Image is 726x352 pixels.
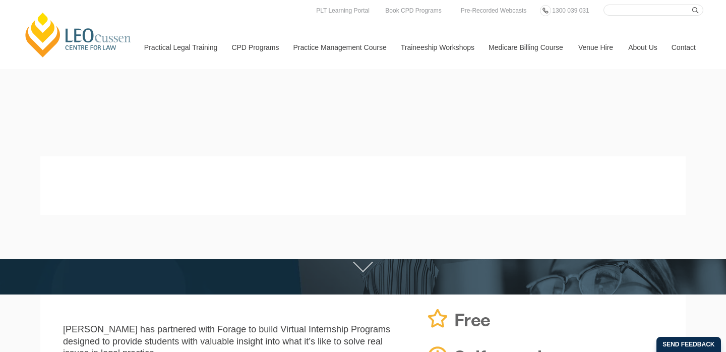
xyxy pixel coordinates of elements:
a: CPD Programs [224,26,285,69]
a: PLT Learning Portal [314,5,372,16]
a: [PERSON_NAME] Centre for Law [23,11,134,58]
a: Contact [664,26,703,69]
a: 1300 039 031 [550,5,591,16]
a: Medicare Billing Course [481,26,571,69]
a: Practical Legal Training [137,26,224,69]
p: Experience what it’s like to be a lawyer. [79,198,476,210]
h1: Virtual Internships [79,170,476,192]
a: About Us [621,26,664,69]
a: Book CPD Programs [383,5,444,16]
a: Venue Hire [571,26,621,69]
a: Practice Management Course [286,26,393,69]
a: Traineeship Workshops [393,26,481,69]
span: 1300 039 031 [552,7,589,14]
iframe: LiveChat chat widget [658,284,701,327]
a: Pre-Recorded Webcasts [458,5,529,16]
